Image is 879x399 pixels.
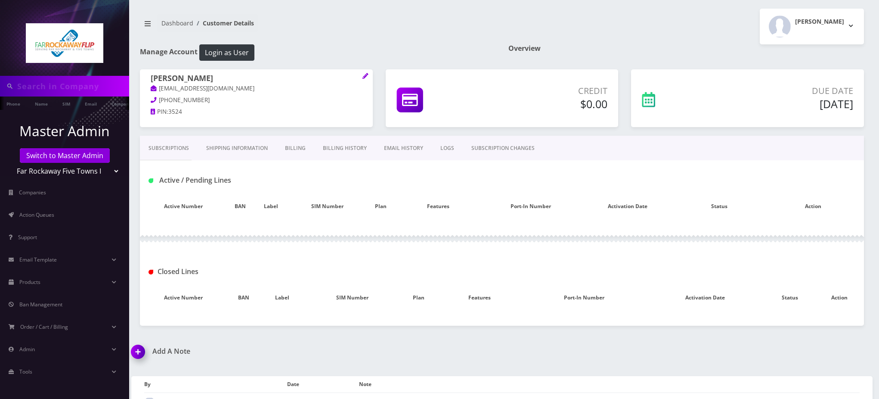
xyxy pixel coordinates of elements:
img: Far Rockaway Five Towns Flip [26,23,103,63]
th: Plan [401,285,436,310]
h1: [PERSON_NAME] [151,74,362,84]
span: Support [18,234,37,241]
th: Port-In Number [523,285,645,310]
a: Add A Note [131,347,495,355]
span: Order / Cart / Billing [20,323,68,330]
th: Action [763,194,864,219]
th: Status [765,285,814,310]
th: Label [260,285,303,310]
span: Admin [19,346,35,353]
th: Active Number [140,194,227,219]
a: SUBSCRIPTION CHANGES [463,136,543,161]
span: Email Template [19,256,57,263]
a: LOGS [432,136,463,161]
input: Search in Company [17,78,127,94]
a: Shipping Information [198,136,276,161]
a: Billing History [314,136,375,161]
p: Credit [490,84,608,97]
span: Companies [19,189,46,196]
th: Note [359,376,860,393]
a: Switch to Master Admin [20,148,110,163]
p: Due Date [717,84,853,97]
a: Dashboard [161,19,193,27]
th: SIM Number [288,194,367,219]
th: Date [287,376,359,393]
a: Subscriptions [140,136,198,161]
h1: Active / Pending Lines [149,176,375,184]
a: Name [31,97,52,110]
th: Features [436,285,523,310]
th: Status [676,194,763,219]
a: Phone [2,97,25,110]
th: Activation Date [645,285,765,310]
th: SIM Number [303,285,401,310]
a: Email [80,97,101,110]
th: By [144,376,287,393]
h1: Manage Account [140,44,495,61]
li: Customer Details [193,19,254,28]
th: BAN [227,285,261,310]
a: PIN: [151,108,168,116]
th: Label [254,194,288,219]
a: [EMAIL_ADDRESS][DOMAIN_NAME] [151,84,254,93]
h2: [PERSON_NAME] [795,18,844,25]
h1: Closed Lines [149,268,375,276]
th: Features [395,194,482,219]
h1: Overview [508,44,864,53]
span: Action Queues [19,211,54,218]
th: BAN [227,194,254,219]
th: Activation Date [580,194,676,219]
a: Billing [276,136,314,161]
img: Closed Lines [149,270,153,274]
th: Plan [367,194,395,219]
nav: breadcrumb [140,14,495,39]
h5: [DATE] [717,97,853,110]
span: Products [19,278,40,286]
button: Login as User [199,44,254,61]
th: Port-In Number [482,194,580,219]
span: Ban Management [19,301,62,308]
a: SIM [58,97,74,110]
span: 3524 [168,108,182,115]
span: [PHONE_NUMBER] [159,96,210,104]
button: [PERSON_NAME] [760,9,864,44]
th: Action [814,285,864,310]
a: Login as User [198,47,254,56]
a: Company [107,97,136,110]
img: Active / Pending Lines [149,178,153,183]
th: Active Number [140,285,227,310]
span: Tools [19,368,32,375]
a: EMAIL HISTORY [375,136,432,161]
h5: $0.00 [490,97,608,110]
